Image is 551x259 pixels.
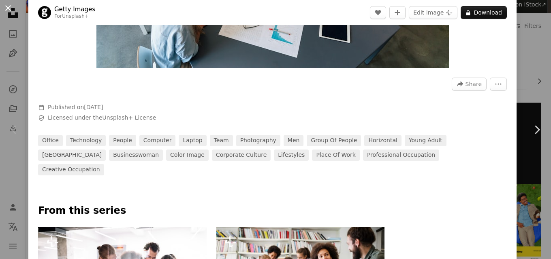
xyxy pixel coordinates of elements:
button: Add to Collection [389,6,406,19]
span: Share [466,78,482,90]
button: Edit image [409,6,457,19]
a: team [210,135,233,146]
a: Next [523,91,551,168]
a: photography [236,135,280,146]
p: From this series [38,204,507,217]
a: office [38,135,63,146]
a: people [109,135,136,146]
a: color image [166,150,209,161]
a: men [284,135,304,146]
a: Getty Images [54,5,95,13]
a: laptop [179,135,206,146]
a: technology [66,135,106,146]
a: professional occupation [363,150,439,161]
a: Unsplash+ [62,13,89,19]
span: Published on [48,104,103,110]
button: Like [370,6,386,19]
a: creative occupation [38,164,104,175]
a: corporate culture [212,150,271,161]
button: Share this image [452,78,487,91]
a: computer [139,135,176,146]
time: August 29, 2022 at 3:04:32 AM PDT [84,104,103,110]
a: young adult [405,135,446,146]
a: [GEOGRAPHIC_DATA] [38,150,106,161]
button: Download [461,6,507,19]
a: place of work [312,150,360,161]
img: Go to Getty Images's profile [38,6,51,19]
a: lifestyles [274,150,309,161]
span: Licensed under the [48,114,156,122]
a: Unsplash+ License [103,114,156,121]
a: businesswoman [109,150,163,161]
button: More Actions [490,78,507,91]
a: group of people [307,135,361,146]
div: For [54,13,95,20]
a: horizontal [364,135,401,146]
